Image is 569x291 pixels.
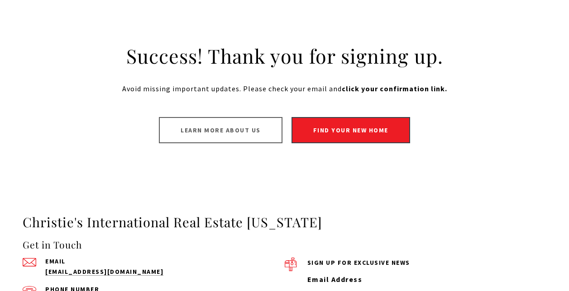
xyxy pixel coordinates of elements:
strong: click your confirmation link. [342,84,447,93]
h4: Get in Touch [23,238,285,252]
a: Find your new home [292,117,410,143]
p: Avoid missing important updates. Please check your email and [23,83,546,95]
a: Learn more about us [159,117,282,143]
p: Sign up for exclusive news [307,258,466,268]
p: Email [45,258,204,264]
img: Christie's International Real Estate black text logo [7,22,91,46]
a: [EMAIL_ADDRESS][DOMAIN_NAME] [45,268,163,276]
h2: Success! Thank you for signing up. [90,43,479,69]
label: Email Address [307,274,466,286]
h3: Christie's International Real Estate [US_STATE] [23,214,546,231]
